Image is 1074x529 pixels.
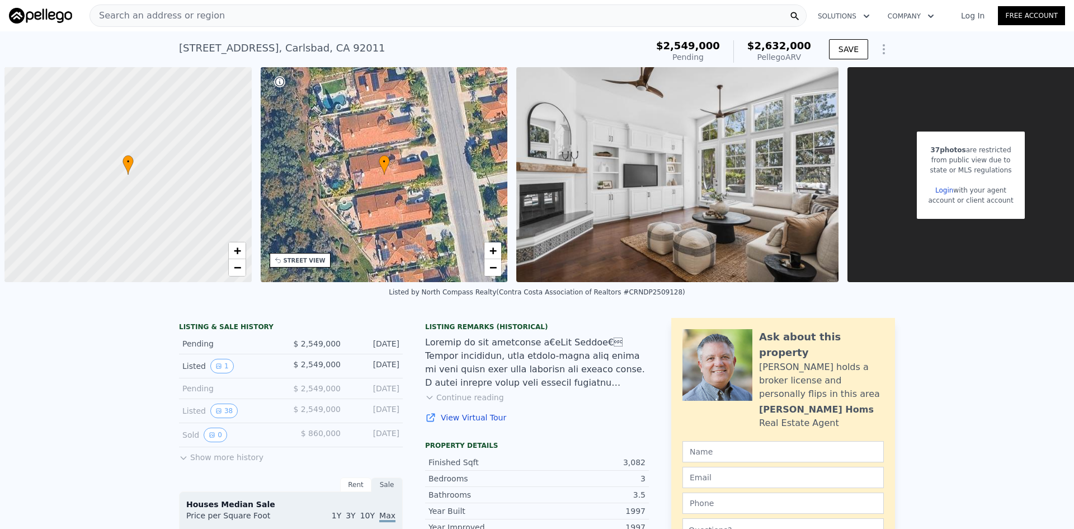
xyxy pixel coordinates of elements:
[293,339,341,348] span: $ 2,549,000
[928,195,1013,205] div: account or client account
[186,499,395,510] div: Houses Median Sale
[537,505,646,517] div: 1997
[346,511,355,520] span: 3Y
[948,10,998,21] a: Log In
[747,52,811,63] div: Pellego ARV
[537,489,646,500] div: 3.5
[182,428,282,442] div: Sold
[350,338,399,349] div: [DATE]
[928,165,1013,175] div: state or MLS regulations
[428,489,537,500] div: Bathrooms
[379,511,395,522] span: Max
[332,511,341,520] span: 1Y
[371,477,403,492] div: Sale
[210,404,238,418] button: View historical data
[389,288,685,296] div: Listed by North Compass Realty (Contra Costa Association of Realtors #CRNDP2509128)
[179,40,385,56] div: [STREET_ADDRESS] , Carlsbad , CA 92011
[123,157,134,167] span: •
[484,242,501,259] a: Zoom in
[935,186,953,194] a: Login
[682,467,884,488] input: Email
[489,244,497,258] span: +
[428,505,537,517] div: Year Built
[123,155,134,175] div: •
[931,146,966,154] span: 37 photos
[537,457,646,468] div: 3,082
[182,383,282,394] div: Pending
[179,322,403,334] div: LISTING & SALE HISTORY
[204,428,227,442] button: View historical data
[759,361,884,401] div: [PERSON_NAME] holds a broker license and personally flips in this area
[928,145,1013,155] div: are restricted
[873,38,895,60] button: Show Options
[516,67,839,282] img: Sale: 169728662 Parcel: 23044691
[293,360,341,369] span: $ 2,549,000
[425,336,649,390] div: Loremip do sit ametconse a€eLit Seddoe€ Tempor incididun, utla etdolo-magna aliq enima mi veni q...
[759,403,874,416] div: [PERSON_NAME] Homs
[350,428,399,442] div: [DATE]
[809,6,879,26] button: Solutions
[682,441,884,462] input: Name
[879,6,943,26] button: Company
[233,260,241,274] span: −
[9,8,72,24] img: Pellego
[233,244,241,258] span: +
[182,338,282,349] div: Pending
[682,493,884,514] input: Phone
[340,477,371,492] div: Rent
[229,242,246,259] a: Zoom in
[759,329,884,361] div: Ask about this property
[484,259,501,276] a: Zoom out
[656,40,720,52] span: $2,549,000
[747,40,811,52] span: $2,632,000
[759,416,839,430] div: Real Estate Agent
[428,473,537,484] div: Bedrooms
[284,256,326,265] div: STREET VIEW
[350,359,399,373] div: [DATE]
[379,155,390,175] div: •
[425,412,649,423] a: View Virtual Tour
[350,404,399,418] div: [DATE]
[360,511,375,520] span: 10Y
[182,404,282,418] div: Listed
[293,384,341,393] span: $ 2,549,000
[90,9,225,22] span: Search an address or region
[425,392,504,403] button: Continue reading
[953,186,1006,194] span: with your agent
[425,441,649,450] div: Property details
[428,457,537,468] div: Finished Sqft
[182,359,282,373] div: Listed
[928,155,1013,165] div: from public view due to
[350,383,399,394] div: [DATE]
[829,39,868,59] button: SAVE
[210,359,234,373] button: View historical data
[656,52,720,63] div: Pending
[186,510,291,528] div: Price per Square Foot
[379,157,390,167] span: •
[425,322,649,331] div: Listing Remarks (Historical)
[179,447,263,463] button: Show more history
[537,473,646,484] div: 3
[301,429,341,438] span: $ 860,000
[229,259,246,276] a: Zoom out
[293,405,341,414] span: $ 2,549,000
[998,6,1065,25] a: Free Account
[489,260,497,274] span: −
